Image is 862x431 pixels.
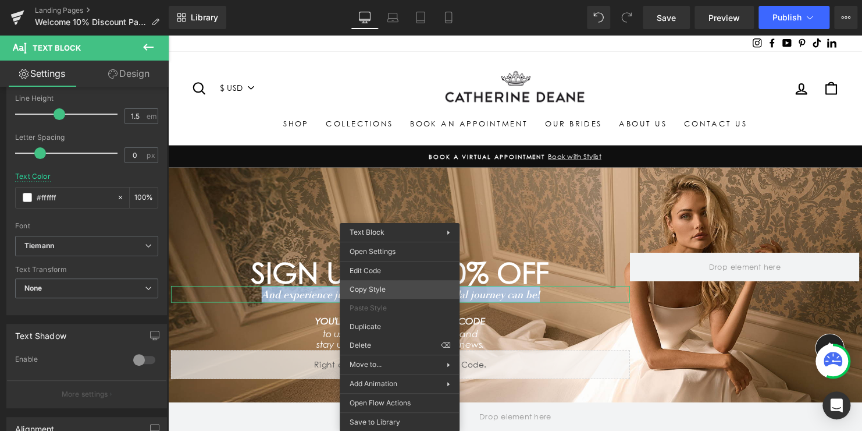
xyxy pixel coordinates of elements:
div: Text Shadow [15,324,66,341]
div: Open Intercom Messenger [822,391,850,419]
span: Preview [708,12,740,24]
span: Open Settings [349,246,450,257]
button: Undo [587,6,610,29]
span: Welcome 10% Discount Page [35,17,147,27]
span: Book with Stylist [382,119,439,128]
span: Move to... [349,359,447,370]
div: Text Transform [15,266,158,274]
a: Expand / Collapse [260,256,272,270]
a: Mobile [434,6,462,29]
div: Line Height [15,94,158,103]
button: More settings [7,380,166,408]
span: em [147,112,156,120]
a: Design [87,61,171,87]
a: Desktop [351,6,379,29]
a: Our Brides [373,79,448,100]
i: Tiemann [24,241,54,251]
div: Font [15,222,158,230]
span: Delete [349,340,440,351]
ul: Primary [23,79,681,100]
span: Duplicate [349,322,450,332]
button: Publish [758,6,829,29]
span: Add Animation [349,379,447,389]
a: Preview [694,6,754,29]
div: % [130,188,158,208]
i: stay up to date with all the latest news. [151,309,320,320]
a: New Library [169,6,226,29]
span: Copy Style [349,284,450,295]
a: Book a Virtual AppointmentBook with Stylist [26,118,678,129]
img: Catherine Deane US [273,34,430,73]
a: Landing Pages [35,6,169,15]
i: to use on your first order with us and [157,298,315,309]
a: Shop [108,79,151,100]
div: Text Color [15,172,51,181]
p: More settings [62,389,108,400]
span: Open Flow Actions [349,398,450,408]
div: Enable [15,355,122,367]
input: Color [37,191,111,204]
a: Collections [151,79,237,100]
span: Library [191,12,218,23]
a: Book An Appointment [237,79,373,100]
a: Laptop [379,6,407,29]
span: Book a Virtual Appointment [265,120,383,128]
span: Text Block [33,43,81,52]
span: Save to Library [349,417,450,428]
a: Contact Us [514,79,596,100]
span: SIGN UP FOR 10% OFF [84,224,386,259]
span: Save [657,12,676,24]
button: Redo [615,6,638,29]
span: Edit Code [349,266,450,276]
span: Text Block [209,256,248,270]
div: Letter Spacing [15,133,158,142]
b: None [24,284,42,292]
i: YOU'LL RECEIVE A 10% COUPON CODE [149,285,322,296]
span: Publish [772,13,802,22]
a: Tablet [407,6,434,29]
span: px [147,151,156,159]
a: About Us [448,79,514,100]
span: ⌫ [440,340,450,351]
button: More [834,6,857,29]
span: Paste Style [349,303,450,313]
i: And experience just how effortless your bridal journey can be! [95,256,377,269]
span: Text Block [349,228,384,236]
